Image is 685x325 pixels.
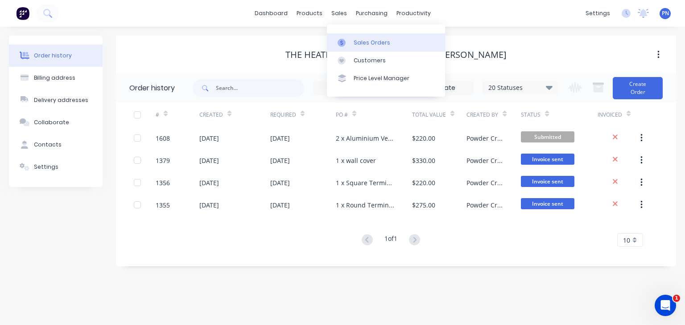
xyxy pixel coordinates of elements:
[199,111,223,119] div: Created
[392,7,435,20] div: productivity
[336,111,348,119] div: PO #
[9,45,103,67] button: Order history
[129,83,175,93] div: Order history
[521,102,597,127] div: Status
[156,134,170,143] div: 1608
[521,111,541,119] div: Status
[521,154,574,165] span: Invoice sent
[9,89,103,111] button: Delivery addresses
[466,178,503,187] div: Powder Crew
[9,67,103,89] button: Billing address
[156,200,170,210] div: 1355
[412,111,446,119] div: Total Value
[623,236,630,245] span: 10
[250,7,292,20] a: dashboard
[412,102,466,127] div: Total Value
[34,163,58,171] div: Settings
[327,52,445,69] a: Customers
[270,111,296,119] div: Required
[34,96,88,104] div: Delivery addresses
[662,9,669,17] span: PN
[270,134,290,143] div: [DATE]
[314,81,388,95] input: Order Date
[581,7,615,20] div: settings
[156,156,170,165] div: 1379
[673,295,680,302] span: 1
[466,111,498,119] div: Created By
[34,74,75,82] div: Billing address
[216,79,304,97] input: Search...
[336,200,394,210] div: 1 x Round Terminal Vent + 1 x Round Flute Duct - POWDERCOAT - TERRACOTA
[34,141,62,149] div: Contacts
[156,178,170,187] div: 1356
[412,134,435,143] div: $220.00
[354,57,386,65] div: Customers
[327,69,445,87] a: Price Level Manager
[412,200,435,210] div: $275.00
[412,178,435,187] div: $220.00
[34,52,72,60] div: Order history
[655,295,676,316] iframe: Intercom live chat
[598,111,622,119] div: Invoiced
[327,33,445,51] a: Sales Orders
[199,134,219,143] div: [DATE]
[9,156,103,178] button: Settings
[412,156,435,165] div: $330.00
[384,234,397,247] div: 1 of 1
[199,200,219,210] div: [DATE]
[521,198,574,209] span: Invoice sent
[354,74,409,82] div: Price Level Manager
[34,118,69,126] div: Collaborate
[466,200,503,210] div: Powder Crew
[336,134,394,143] div: 2 x Aluminium Vents - Monument Matt
[270,178,290,187] div: [DATE]
[270,200,290,210] div: [DATE]
[521,176,574,187] span: Invoice sent
[351,7,392,20] div: purchasing
[270,156,290,165] div: [DATE]
[199,156,219,165] div: [DATE]
[156,111,159,119] div: #
[466,134,503,143] div: Powder Crew
[16,7,29,20] img: Factory
[466,156,503,165] div: Powder Crew
[292,7,327,20] div: products
[483,83,558,93] div: 20 Statuses
[9,111,103,134] button: Collaborate
[270,102,336,127] div: Required
[336,178,394,187] div: 1 x Square Terminal Vent Duct End - POWDERCOAT - LEXICON QTR
[156,102,199,127] div: #
[9,134,103,156] button: Contacts
[613,77,663,99] button: Create Order
[466,102,521,127] div: Created By
[199,178,219,187] div: [DATE]
[354,39,390,47] div: Sales Orders
[598,102,641,127] div: Invoiced
[285,49,507,60] div: The Heaterman - [PERSON_NAME]/[PERSON_NAME]
[199,102,270,127] div: Created
[336,156,376,165] div: 1 x wall cover
[521,131,574,142] span: Submitted
[336,102,412,127] div: PO #
[327,7,351,20] div: sales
